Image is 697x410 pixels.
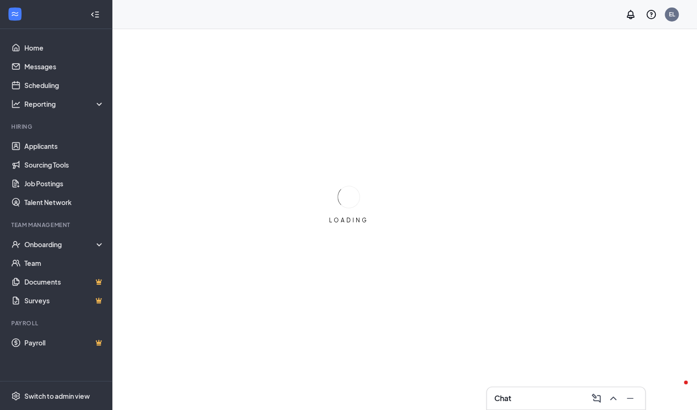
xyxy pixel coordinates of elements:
[625,9,636,20] svg: Notifications
[24,272,104,291] a: DocumentsCrown
[24,291,104,310] a: SurveysCrown
[24,137,104,155] a: Applicants
[669,10,675,18] div: EL
[646,9,657,20] svg: QuestionInfo
[11,123,103,131] div: Hiring
[325,216,372,224] div: LOADING
[24,76,104,95] a: Scheduling
[90,10,100,19] svg: Collapse
[24,57,104,76] a: Messages
[24,391,90,401] div: Switch to admin view
[24,193,104,212] a: Talent Network
[24,240,96,249] div: Onboarding
[10,9,20,19] svg: WorkstreamLogo
[11,319,103,327] div: Payroll
[24,333,104,352] a: PayrollCrown
[494,393,511,403] h3: Chat
[591,393,602,404] svg: ComposeMessage
[11,221,103,229] div: Team Management
[24,99,105,109] div: Reporting
[624,393,636,404] svg: Minimize
[24,38,104,57] a: Home
[11,99,21,109] svg: Analysis
[606,391,621,406] button: ChevronUp
[623,391,638,406] button: Minimize
[589,391,604,406] button: ComposeMessage
[24,254,104,272] a: Team
[24,174,104,193] a: Job Postings
[665,378,688,401] iframe: Intercom live chat
[24,155,104,174] a: Sourcing Tools
[11,240,21,249] svg: UserCheck
[608,393,619,404] svg: ChevronUp
[11,391,21,401] svg: Settings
